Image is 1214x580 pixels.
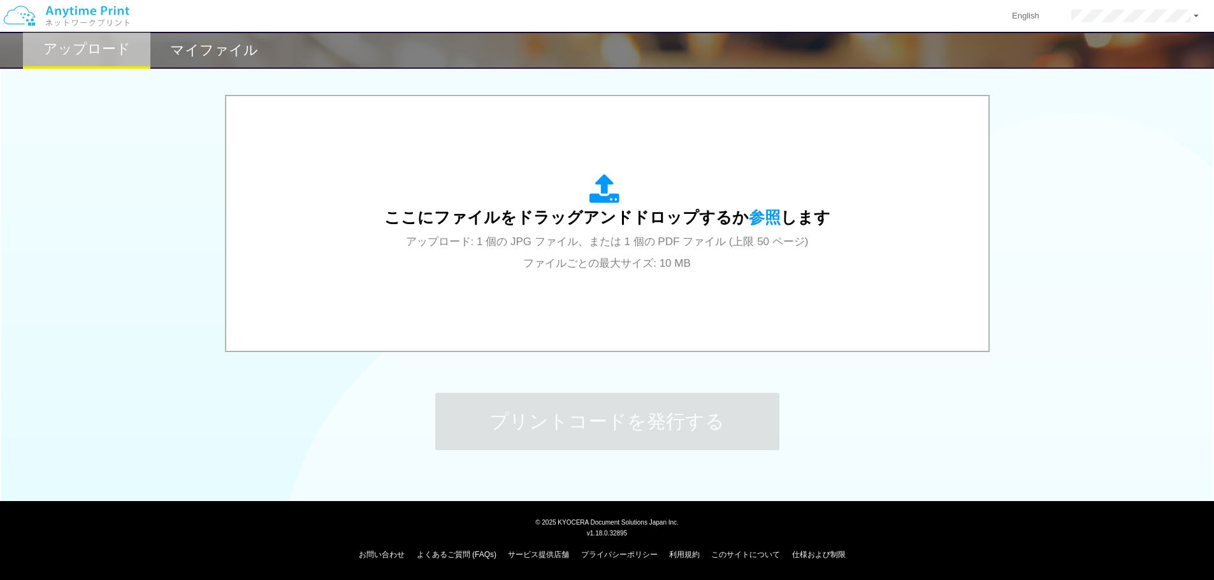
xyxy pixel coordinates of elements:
[435,393,779,450] button: プリントコードを発行する
[417,550,496,559] a: よくあるご質問 (FAQs)
[587,529,627,537] span: v1.18.0.32895
[406,236,809,269] span: アップロード: 1 個の JPG ファイル、または 1 個の PDF ファイル (上限 50 ページ) ファイルごとの最大サイズ: 10 MB
[508,550,569,559] a: サービス提供店舗
[359,550,405,559] a: お問い合わせ
[749,208,781,226] span: 参照
[711,550,780,559] a: このサイトについて
[384,208,830,226] span: ここにファイルをドラッグアンドドロップするか します
[792,550,846,559] a: 仕様および制限
[170,43,258,58] h2: マイファイル
[581,550,658,559] a: プライバシーポリシー
[669,550,700,559] a: 利用規約
[535,518,679,526] span: © 2025 KYOCERA Document Solutions Japan Inc.
[43,41,131,57] h2: アップロード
